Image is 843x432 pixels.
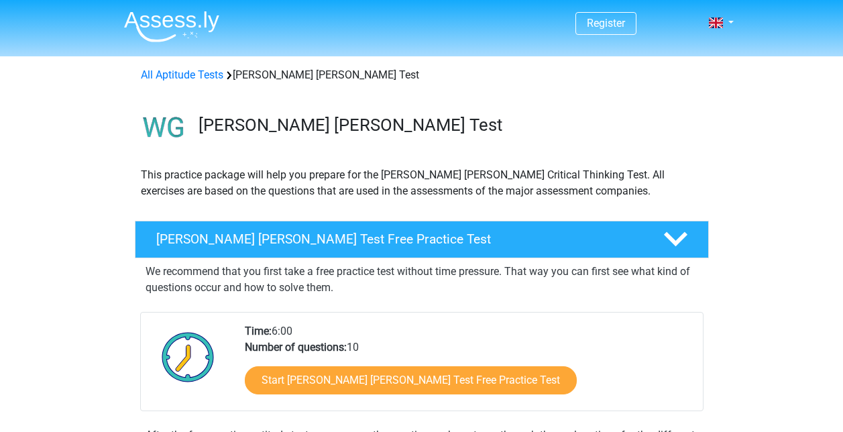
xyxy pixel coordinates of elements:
[245,366,577,394] a: Start [PERSON_NAME] [PERSON_NAME] Test Free Practice Test
[124,11,219,42] img: Assessly
[587,17,625,30] a: Register
[154,323,222,390] img: Clock
[199,115,698,136] h3: [PERSON_NAME] [PERSON_NAME] Test
[235,323,702,411] div: 6:00 10
[141,167,703,199] p: This practice package will help you prepare for the [PERSON_NAME] [PERSON_NAME] Critical Thinking...
[146,264,698,296] p: We recommend that you first take a free practice test without time pressure. That way you can fir...
[141,68,223,81] a: All Aptitude Tests
[245,325,272,337] b: Time:
[135,99,192,156] img: watson glaser test
[156,231,642,247] h4: [PERSON_NAME] [PERSON_NAME] Test Free Practice Test
[245,341,347,354] b: Number of questions:
[129,221,714,258] a: [PERSON_NAME] [PERSON_NAME] Test Free Practice Test
[135,67,708,83] div: [PERSON_NAME] [PERSON_NAME] Test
